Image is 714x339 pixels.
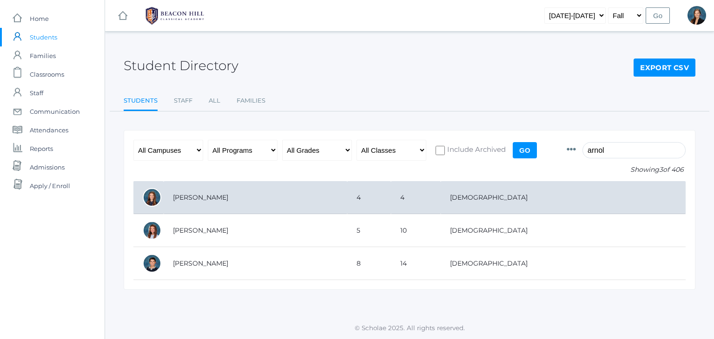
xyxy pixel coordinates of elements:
[174,91,192,110] a: Staff
[164,214,347,247] td: [PERSON_NAME]
[391,214,441,247] td: 10
[659,165,663,174] span: 3
[30,121,68,139] span: Attendances
[164,181,347,214] td: [PERSON_NAME]
[30,84,43,102] span: Staff
[30,158,65,176] span: Admissions
[30,9,49,28] span: Home
[441,214,686,247] td: [DEMOGRAPHIC_DATA]
[391,247,441,280] td: 14
[30,176,70,195] span: Apply / Enroll
[237,91,265,110] a: Families
[30,28,57,46] span: Students
[441,181,686,214] td: [DEMOGRAPHIC_DATA]
[347,214,390,247] td: 5
[347,247,390,280] td: 8
[582,142,686,158] input: Filter by name
[436,146,445,155] input: Include Archived
[445,144,506,156] span: Include Archived
[143,188,161,207] div: Claire Arnold
[30,102,80,121] span: Communication
[391,181,441,214] td: 4
[634,59,695,77] a: Export CSV
[688,6,706,25] div: Allison Smith
[567,165,686,175] p: Showing of 406
[140,4,210,27] img: BHCALogos-05-308ed15e86a5a0abce9b8dd61676a3503ac9727e845dece92d48e8588c001991.png
[124,59,238,73] h2: Student Directory
[143,254,161,273] div: Jake Arnold
[30,65,64,84] span: Classrooms
[209,91,220,110] a: All
[143,221,161,240] div: Ella Arnold
[347,181,390,214] td: 4
[646,7,670,24] input: Go
[30,46,56,65] span: Families
[441,247,686,280] td: [DEMOGRAPHIC_DATA]
[513,142,537,158] input: Go
[124,91,158,111] a: Students
[30,139,53,158] span: Reports
[105,323,714,332] p: © Scholae 2025. All rights reserved.
[164,247,347,280] td: [PERSON_NAME]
